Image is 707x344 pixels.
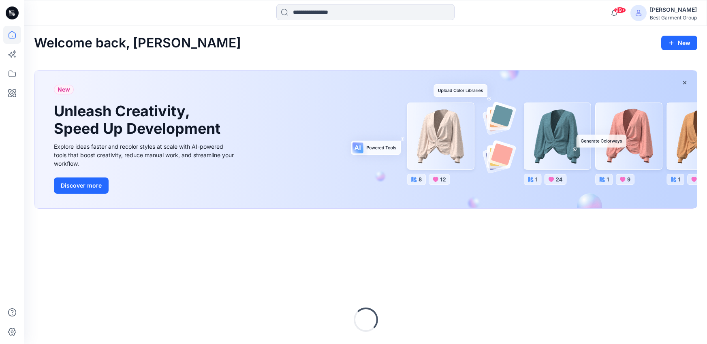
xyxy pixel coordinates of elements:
h1: Unleash Creativity, Speed Up Development [54,103,224,137]
a: Discover more [54,177,236,194]
div: [PERSON_NAME] [650,5,697,15]
svg: avatar [635,10,642,16]
span: 99+ [614,7,626,13]
h2: Welcome back, [PERSON_NAME] [34,36,241,51]
span: New [58,85,70,94]
div: Explore ideas faster and recolor styles at scale with AI-powered tools that boost creativity, red... [54,142,236,168]
div: Best Garment Group [650,15,697,21]
button: New [661,36,697,50]
button: Discover more [54,177,109,194]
